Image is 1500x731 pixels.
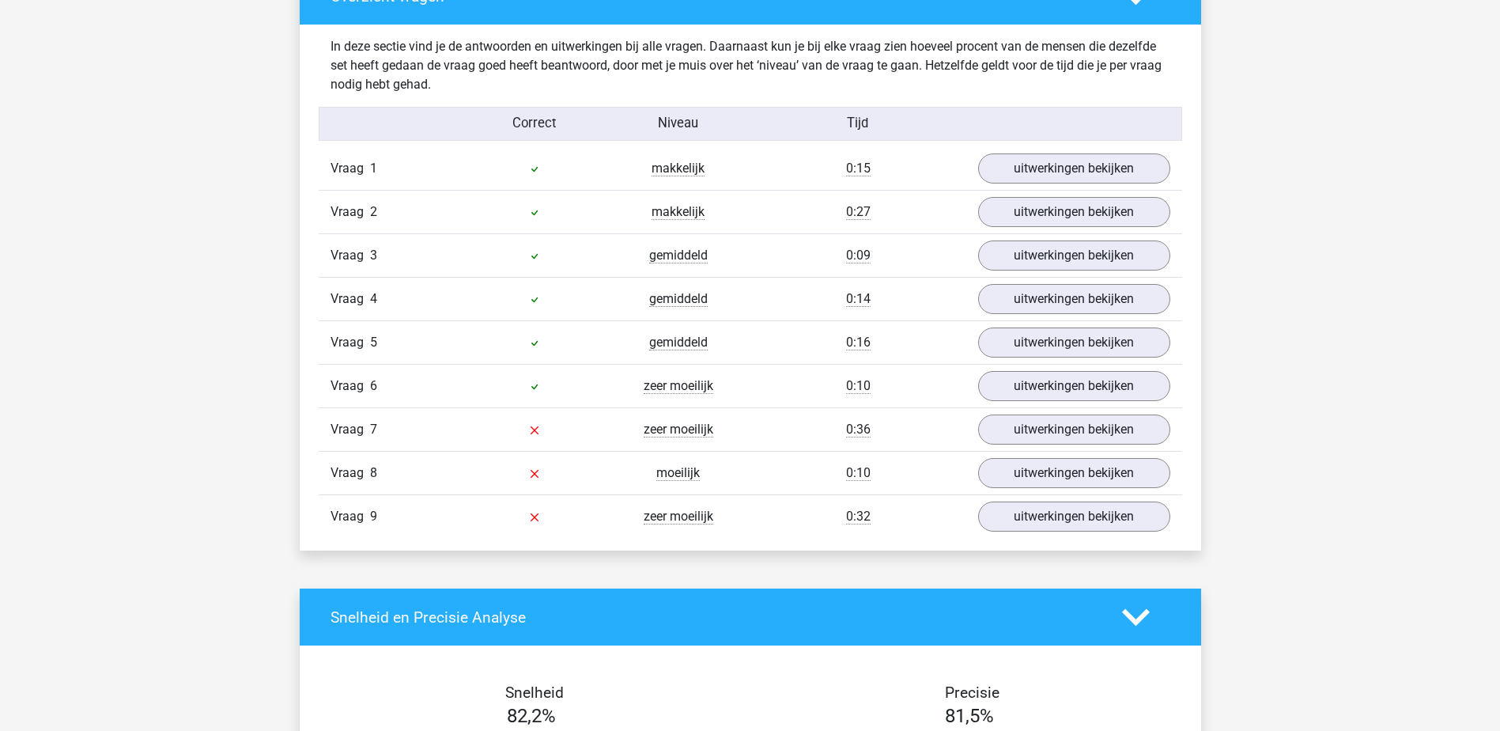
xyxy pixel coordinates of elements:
[846,465,871,481] span: 0:10
[978,502,1170,532] a: uitwerkingen bekijken
[331,507,370,526] span: Vraag
[331,246,370,265] span: Vraag
[846,335,871,350] span: 0:16
[370,465,377,480] span: 8
[978,284,1170,314] a: uitwerkingen bekijken
[978,415,1170,445] a: uitwerkingen bekijken
[945,705,994,727] span: 81,5%
[606,114,750,134] div: Niveau
[644,509,713,525] span: zeer moeilijk
[652,161,705,176] span: makkelijk
[649,291,708,307] span: gemiddeld
[846,291,871,307] span: 0:14
[331,203,370,222] span: Vraag
[750,114,965,134] div: Tijd
[331,608,1098,627] h4: Snelheid en Precisie Analyse
[846,378,871,394] span: 0:10
[331,290,370,309] span: Vraag
[846,509,871,525] span: 0:32
[370,335,377,350] span: 5
[978,197,1170,227] a: uitwerkingen bekijken
[370,509,377,524] span: 9
[978,241,1170,271] a: uitwerkingen bekijken
[652,204,705,220] span: makkelijk
[978,153,1170,184] a: uitwerkingen bekijken
[846,161,871,176] span: 0:15
[370,204,377,219] span: 2
[331,684,739,702] h4: Snelheid
[331,159,370,178] span: Vraag
[846,248,871,263] span: 0:09
[370,422,377,437] span: 7
[846,422,871,437] span: 0:36
[649,335,708,350] span: gemiddeld
[370,291,377,306] span: 4
[319,37,1182,94] div: In deze sectie vind je de antwoorden en uitwerkingen bij alle vragen. Daarnaast kun je bij elke v...
[978,371,1170,401] a: uitwerkingen bekijken
[507,705,556,727] span: 82,2%
[370,378,377,393] span: 6
[463,114,606,134] div: Correct
[978,458,1170,488] a: uitwerkingen bekijken
[331,333,370,352] span: Vraag
[656,465,700,481] span: moeilijk
[769,684,1177,702] h4: Precisie
[331,377,370,396] span: Vraag
[649,248,708,263] span: gemiddeld
[644,378,713,394] span: zeer moeilijk
[846,204,871,220] span: 0:27
[331,464,370,483] span: Vraag
[978,328,1170,358] a: uitwerkingen bekijken
[370,161,377,176] span: 1
[644,422,713,437] span: zeer moeilijk
[370,248,377,263] span: 3
[331,420,370,439] span: Vraag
